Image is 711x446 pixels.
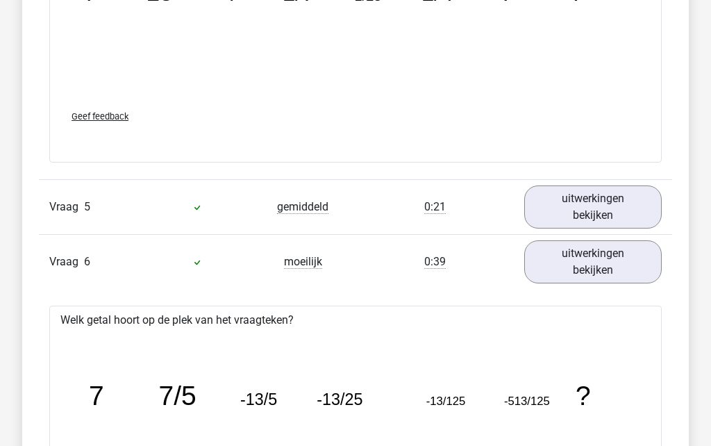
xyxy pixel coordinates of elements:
[317,392,362,410] tspan: -13/25
[284,256,322,270] span: moeilijk
[89,382,104,412] tspan: 7
[84,256,90,269] span: 6
[72,112,128,122] span: Geef feedback
[49,254,84,271] span: Vraag
[277,201,328,215] span: gemiddeld
[426,396,466,409] tspan: -13/125
[159,382,196,412] tspan: 7/5
[84,201,90,214] span: 5
[424,201,446,215] span: 0:21
[524,241,662,284] a: uitwerkingen bekijken
[524,186,662,229] a: uitwerkingen bekijken
[424,256,446,270] span: 0:39
[576,382,591,412] tspan: ?
[49,199,84,216] span: Vraag
[240,392,277,410] tspan: -13/5
[504,396,550,409] tspan: -513/125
